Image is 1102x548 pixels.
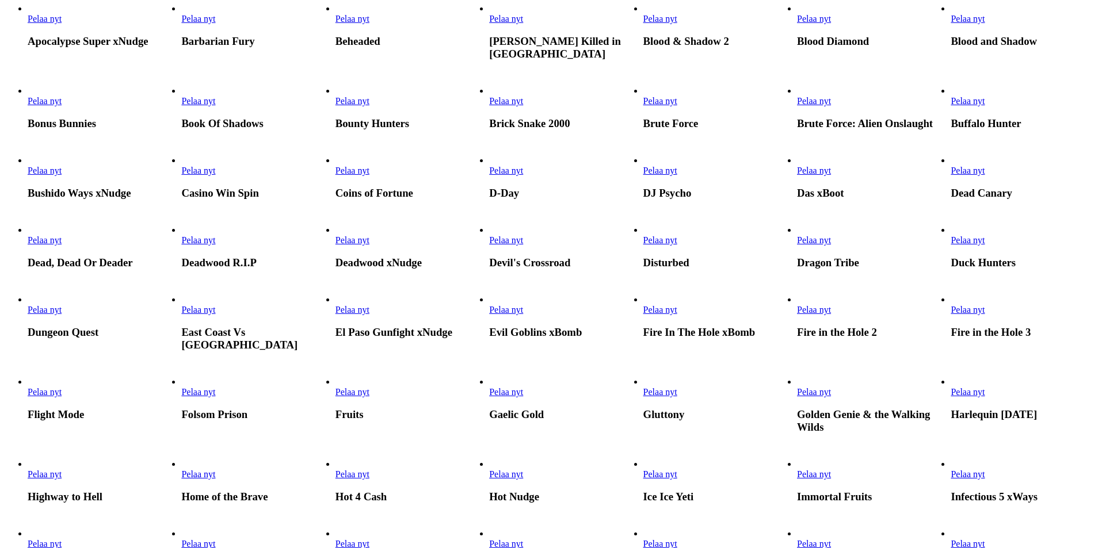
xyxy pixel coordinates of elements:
[797,225,944,269] article: Dragon Tribe
[643,187,790,200] h3: DJ Psycho
[643,294,790,339] article: Fire In The Hole xBomb
[643,14,677,24] span: Pelaa nyt
[797,459,944,503] article: Immortal Fruits
[28,166,62,175] a: Bushido Ways xNudge
[951,166,985,175] a: Dead Canary
[797,166,831,175] a: Das xBoot
[797,469,831,479] span: Pelaa nyt
[181,469,215,479] span: Pelaa nyt
[643,408,790,421] h3: Gluttony
[643,14,677,24] a: Blood & Shadow 2
[181,235,215,245] span: Pelaa nyt
[489,294,636,339] article: Evil Goblins xBomb
[797,86,944,130] article: Brute Force: Alien Onslaught
[951,96,985,106] span: Pelaa nyt
[28,187,174,200] h3: Bushido Ways xNudge
[181,14,215,24] span: Pelaa nyt
[335,96,369,106] a: Bounty Hunters
[797,469,831,479] a: Immortal Fruits
[797,155,944,200] article: Das xBoot
[335,469,369,479] span: Pelaa nyt
[951,235,985,245] a: Duck Hunters
[28,469,62,479] span: Pelaa nyt
[28,408,174,421] h3: Flight Mode
[335,166,369,175] span: Pelaa nyt
[335,155,482,200] article: Coins of Fortune
[28,166,62,175] span: Pelaa nyt
[951,408,1097,421] h3: Harlequin [DATE]
[797,408,944,434] h3: Golden Genie & the Walking Wilds
[181,35,328,48] h3: Barbarian Fury
[335,235,369,245] a: Deadwood xNudge
[951,14,985,24] span: Pelaa nyt
[28,459,174,503] article: Highway to Hell
[797,14,831,24] a: Blood Diamond
[489,155,636,200] article: D-Day
[643,117,790,130] h3: Brute Force
[181,459,328,503] article: Home of the Brave
[28,235,62,245] a: Dead, Dead Or Deader
[335,235,369,245] span: Pelaa nyt
[335,166,369,175] a: Coins of Fortune
[643,387,677,397] a: Gluttony
[797,294,944,339] article: Fire in the Hole 2
[181,14,215,24] a: Barbarian Fury
[951,326,1097,339] h3: Fire in the Hole 3
[489,96,523,106] a: Brick Snake 2000
[797,187,944,200] h3: Das xBoot
[28,305,62,315] a: Dungeon Quest
[797,387,831,397] a: Golden Genie & the Walking Wilds
[643,305,677,315] span: Pelaa nyt
[28,96,62,106] a: Bonus Bunnies
[181,326,328,351] h3: East Coast Vs [GEOGRAPHIC_DATA]
[643,256,790,269] h3: Disturbed
[951,305,985,315] span: Pelaa nyt
[951,294,1097,339] article: Fire in the Hole 3
[643,166,677,175] span: Pelaa nyt
[181,86,328,130] article: Book Of Shadows
[335,408,482,421] h3: Fruits
[335,117,482,130] h3: Bounty Hunters
[797,3,944,48] article: Blood Diamond
[181,377,328,421] article: Folsom Prison
[181,117,328,130] h3: Book Of Shadows
[28,294,174,339] article: Dungeon Quest
[28,387,62,397] a: Flight Mode
[951,14,985,24] a: Blood and Shadow
[181,305,215,315] a: East Coast Vs West Coast
[489,305,523,315] span: Pelaa nyt
[181,96,215,106] a: Book Of Shadows
[335,96,369,106] span: Pelaa nyt
[28,377,174,421] article: Flight Mode
[489,14,523,24] span: Pelaa nyt
[951,459,1097,503] article: Infectious 5 xWays
[28,256,174,269] h3: Dead, Dead Or Deader
[335,86,482,130] article: Bounty Hunters
[951,305,985,315] a: Fire in the Hole 3
[951,377,1097,421] article: Harlequin Carnival
[335,187,482,200] h3: Coins of Fortune
[181,166,215,175] span: Pelaa nyt
[951,469,985,479] a: Infectious 5 xWays
[643,377,790,421] article: Gluttony
[28,117,174,130] h3: Bonus Bunnies
[181,225,328,269] article: Deadwood R.I.P
[643,86,790,130] article: Brute Force
[643,459,790,503] article: Ice Ice Yeti
[28,225,174,269] article: Dead, Dead Or Deader
[335,256,482,269] h3: Deadwood xNudge
[335,469,369,479] a: Hot 4 Cash
[797,235,831,245] span: Pelaa nyt
[181,155,328,200] article: Casino Win Spin
[28,14,62,24] a: Apocalypse Super xNudge
[489,326,636,339] h3: Evil Goblins xBomb
[951,256,1097,269] h3: Duck Hunters
[951,166,985,175] span: Pelaa nyt
[643,469,677,479] a: Ice Ice Yeti
[797,166,831,175] span: Pelaa nyt
[951,3,1097,48] article: Blood and Shadow
[951,387,985,397] a: Harlequin Carnival
[335,326,482,339] h3: El Paso Gunfight xNudge
[489,305,523,315] a: Evil Goblins xBomb
[335,490,482,503] h3: Hot 4 Cash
